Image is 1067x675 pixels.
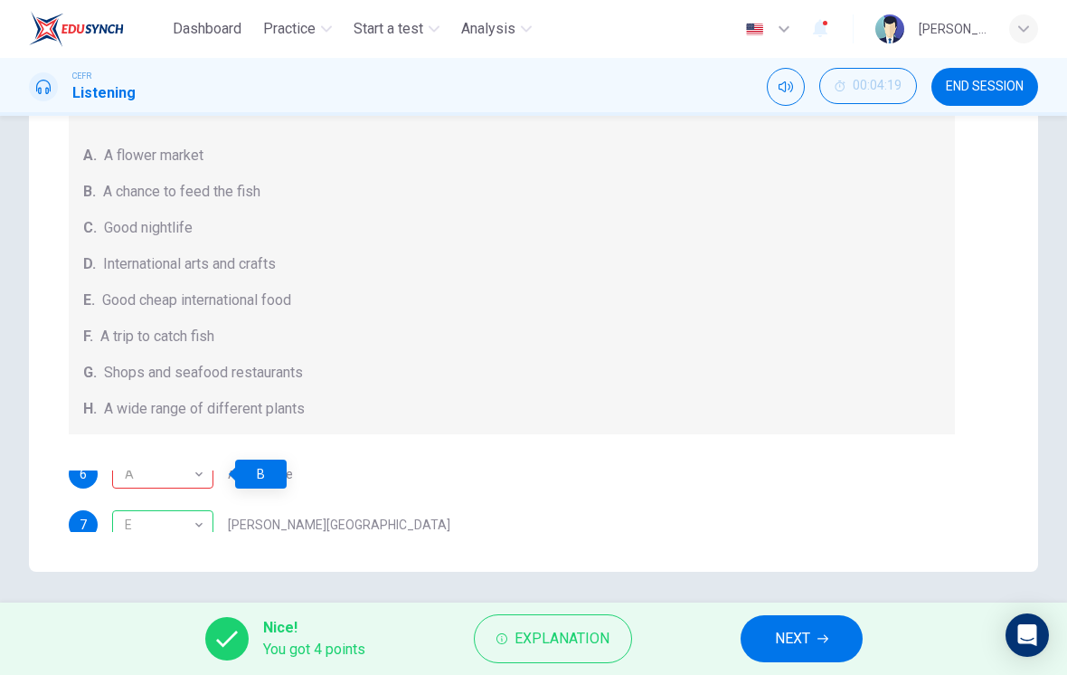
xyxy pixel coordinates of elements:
[346,13,447,45] button: Start a test
[100,326,214,347] span: A trip to catch fish
[515,626,609,651] span: Explanation
[112,460,213,489] div: B
[256,13,339,45] button: Practice
[741,615,863,662] button: NEXT
[80,468,87,480] span: 6
[83,181,96,203] span: B.
[165,13,249,45] button: Dashboard
[454,13,539,45] button: Analysis
[354,18,423,40] span: Start a test
[263,18,316,40] span: Practice
[104,145,203,166] span: A flower market
[83,217,97,239] span: C.
[235,460,287,489] div: B
[83,326,93,347] span: F.
[83,145,97,166] span: A.
[103,181,260,203] span: A chance to feed the fish
[83,398,97,420] span: H.
[1006,613,1049,657] div: Open Intercom Messenger
[919,18,987,40] div: [PERSON_NAME] [PERSON_NAME] [PERSON_NAME]
[112,499,207,551] div: E
[931,68,1038,106] button: END SESSION
[228,518,450,531] span: [PERSON_NAME][GEOGRAPHIC_DATA]
[104,217,193,239] span: Good nightlife
[83,362,97,384] span: G.
[461,18,515,40] span: Analysis
[263,639,365,661] span: You got 4 points
[946,80,1024,94] span: END SESSION
[112,449,207,500] div: A
[83,253,96,275] span: D.
[743,23,766,36] img: en
[819,68,917,106] div: Hide
[104,362,303,384] span: Shops and seafood restaurants
[853,79,902,93] span: 00:04:19
[767,68,805,106] div: Mute
[263,617,365,639] span: Nice!
[102,290,291,311] span: Good cheap international food
[819,68,917,104] button: 00:04:19
[775,626,810,651] span: NEXT
[72,82,136,104] h1: Listening
[29,11,165,47] a: EduSynch logo
[29,11,124,47] img: EduSynch logo
[72,70,91,82] span: CEFR
[104,398,305,420] span: A wide range of different plants
[112,510,213,539] div: E
[80,518,87,531] span: 7
[103,253,276,275] span: International arts and crafts
[173,18,241,40] span: Dashboard
[83,290,95,311] span: E.
[875,14,904,43] img: Profile picture
[474,614,632,663] button: Explanation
